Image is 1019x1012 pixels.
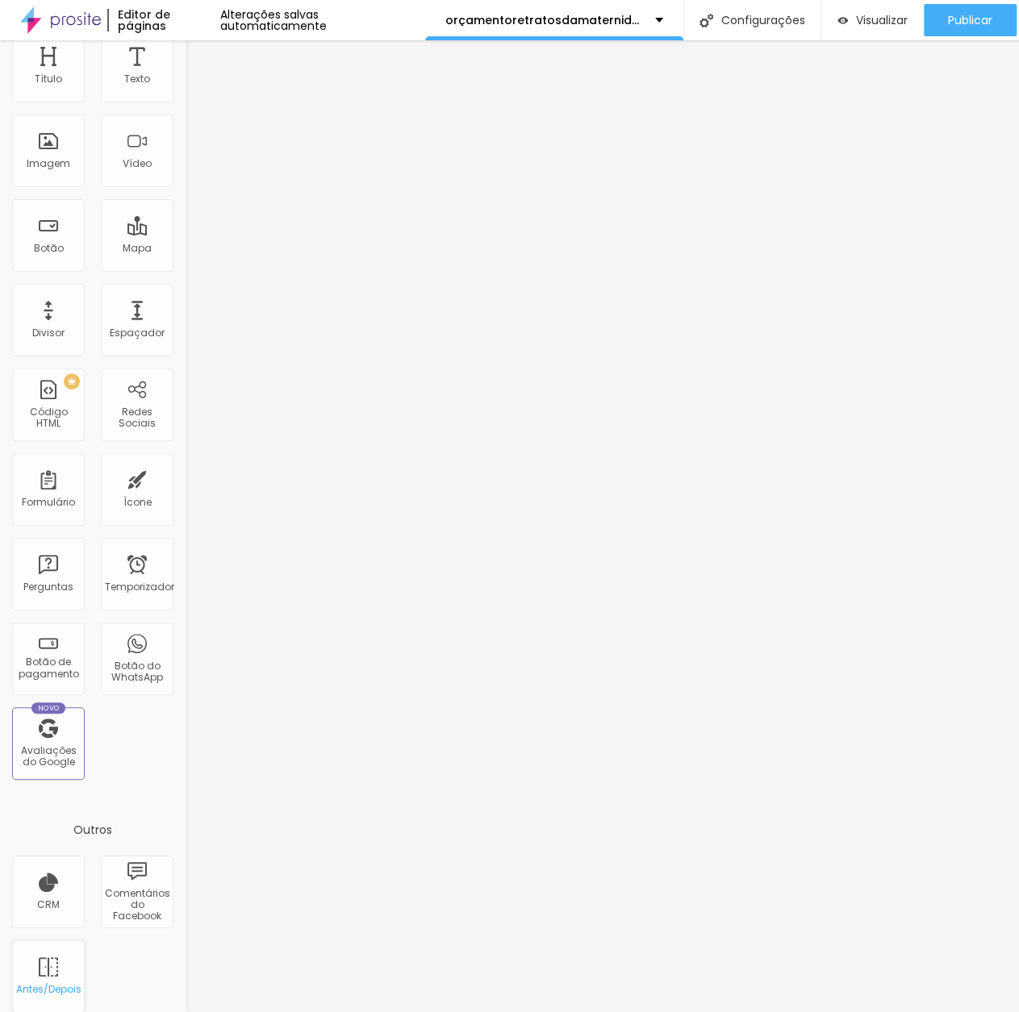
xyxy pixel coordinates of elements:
font: Outros [73,822,112,838]
button: Visualizar [821,4,924,36]
font: Avaliações do Google [21,743,77,768]
button: Publicar [924,4,1017,36]
font: Vídeo [123,156,152,170]
font: Editor de páginas [117,6,169,34]
font: Novo [38,703,60,713]
font: Perguntas [23,580,73,593]
font: Comentários do Facebook [105,886,170,923]
font: orçamentoretratosdamaternidade [445,12,655,28]
font: Configurações [721,12,805,28]
font: Código HTML [30,405,68,430]
font: Divisor [32,326,65,339]
font: Temporizador [105,580,174,593]
font: Imagem [27,156,70,170]
font: Ícone [123,495,152,509]
font: Título [35,72,62,85]
font: Antes/Depois [16,982,81,996]
img: Ícone [700,14,713,27]
font: Botão de pagamento [19,655,79,680]
font: Botão do WhatsApp [111,659,163,684]
font: Texto [124,72,150,85]
font: Alterações salvas automaticamente [220,6,327,34]
img: view-1.svg [837,14,848,27]
font: Mapa [123,241,152,255]
font: CRM [37,897,60,911]
font: Espaçador [110,326,165,339]
font: Botão [34,241,64,255]
font: Visualizar [856,12,908,28]
font: Formulário [22,495,75,509]
font: Redes Sociais [119,405,156,430]
font: Publicar [948,12,992,28]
